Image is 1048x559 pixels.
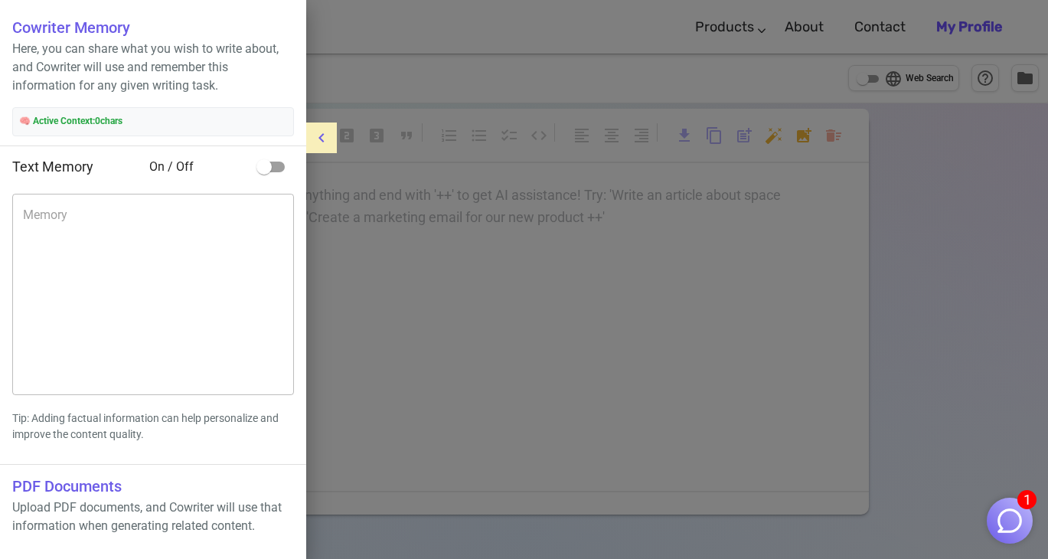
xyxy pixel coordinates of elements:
p: Here, you can share what you wish to write about, and Cowriter will use and remember this informa... [12,40,294,95]
h6: Cowriter Memory [12,15,294,40]
span: On / Off [149,158,250,176]
span: 🧠 Active Context: 0 chars [19,114,287,129]
h6: PDF Documents [12,474,294,499]
img: Close chat [995,506,1024,535]
button: menu [306,123,337,153]
span: Text Memory [12,159,93,175]
p: Upload PDF documents, and Cowriter will use that information when generating related content. [12,499,294,535]
span: 1 [1017,490,1037,509]
p: Tip: Adding factual information can help personalize and improve the content quality. [12,410,294,443]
